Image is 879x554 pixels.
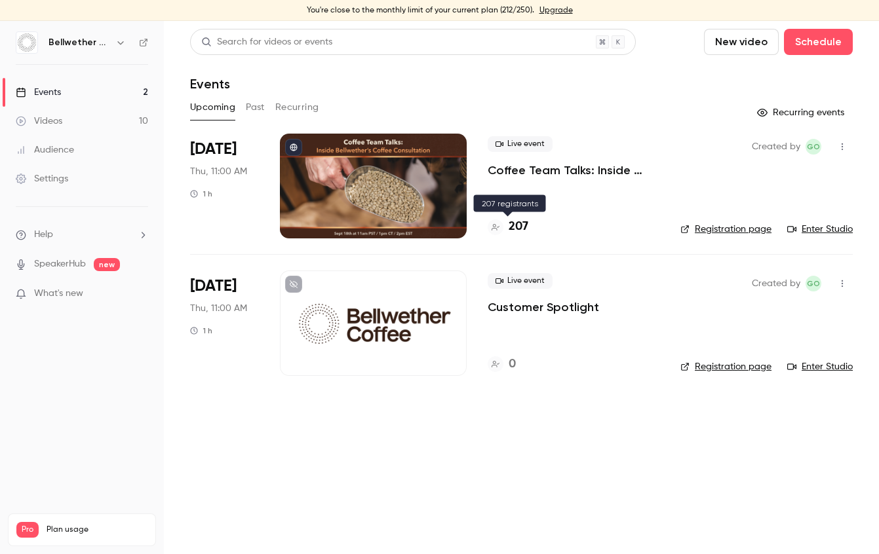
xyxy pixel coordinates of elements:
[49,36,110,49] h6: Bellwether Coffee
[246,97,265,118] button: Past
[190,189,212,199] div: 1 h
[807,139,820,155] span: GO
[190,139,237,160] span: [DATE]
[488,162,659,178] a: Coffee Team Talks: Inside Bellwether’s Coffee Consultation
[751,102,853,123] button: Recurring events
[275,97,319,118] button: Recurring
[16,115,62,128] div: Videos
[190,76,230,92] h1: Events
[752,139,800,155] span: Created by
[16,172,68,185] div: Settings
[787,223,853,236] a: Enter Studio
[190,165,247,178] span: Thu, 11:00 AM
[16,228,148,242] li: help-dropdown-opener
[680,223,772,236] a: Registration page
[190,276,237,297] span: [DATE]
[488,136,553,152] span: Live event
[190,270,259,375] div: Oct 2 Thu, 11:00 AM (America/Los Angeles)
[488,218,528,236] a: 207
[190,134,259,238] div: Sep 18 Thu, 11:00 AM (America/Los Angeles)
[34,228,53,242] span: Help
[806,276,821,291] span: Gabrielle Oliveira
[488,273,553,289] span: Live event
[16,86,61,99] div: Events
[680,360,772,373] a: Registration page
[509,218,528,236] h4: 207
[488,299,599,315] a: Customer Spotlight
[34,287,83,301] span: What's new
[704,29,779,55] button: New video
[752,276,800,291] span: Created by
[190,325,212,336] div: 1 h
[47,525,147,535] span: Plan usage
[806,139,821,155] span: Gabrielle Oliveira
[16,32,37,53] img: Bellwether Coffee
[16,522,39,538] span: Pro
[787,360,853,373] a: Enter Studio
[190,302,247,315] span: Thu, 11:00 AM
[201,35,332,49] div: Search for videos or events
[784,29,853,55] button: Schedule
[509,356,516,373] h4: 0
[807,276,820,291] span: GO
[488,356,516,373] a: 0
[34,257,86,271] a: SpeakerHub
[16,143,74,157] div: Audience
[539,5,573,16] a: Upgrade
[132,288,148,300] iframe: Noticeable Trigger
[190,97,235,118] button: Upcoming
[94,258,120,271] span: new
